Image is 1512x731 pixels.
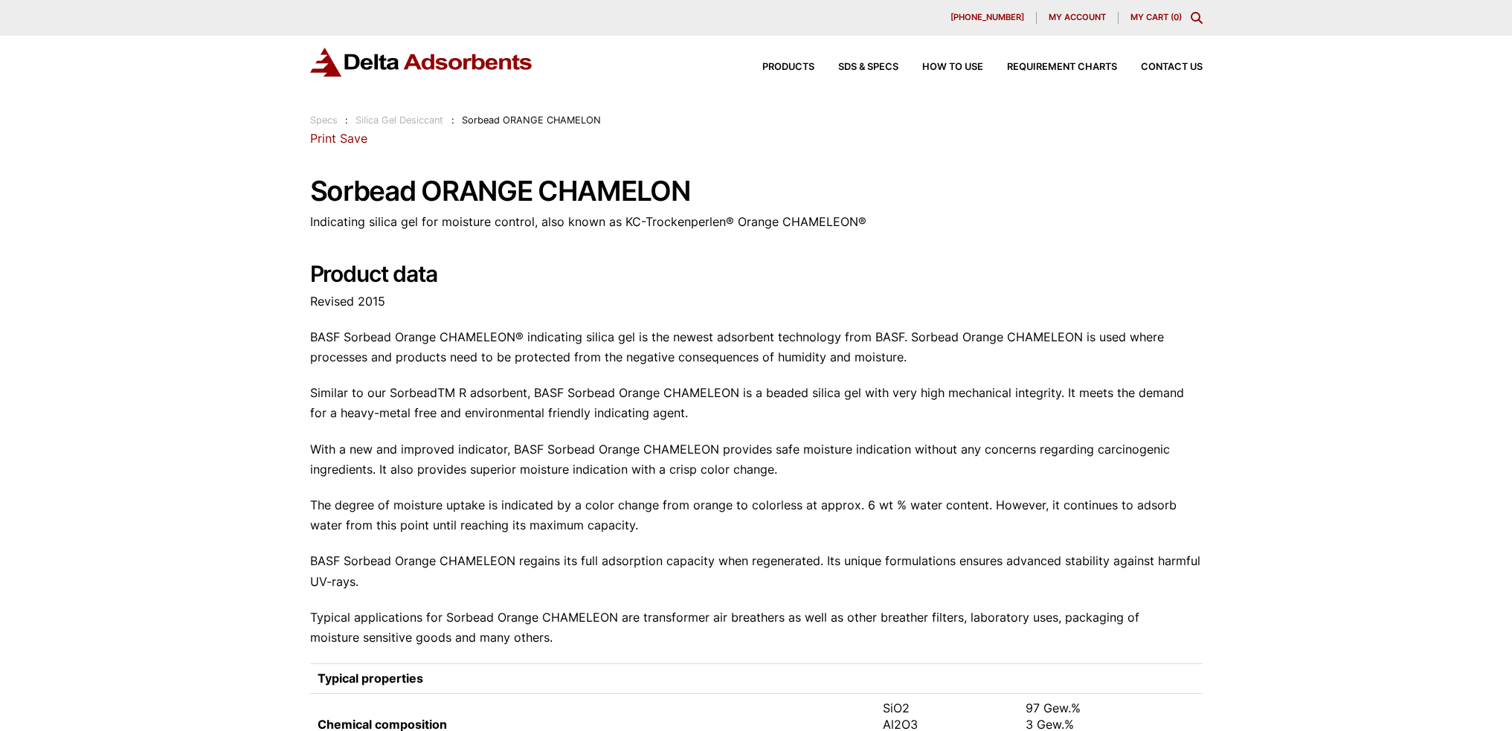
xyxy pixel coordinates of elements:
p: Indicating silica gel for moisture control, also known as KC-Trockenperlen® Orange CHAMELEON® [310,212,1203,232]
p: Similar to our SorbeadTM R adsorbent, BASF Sorbead Orange CHAMELEON is a beaded silica gel with v... [310,383,1203,423]
a: Contact Us [1117,62,1203,72]
span: My account [1049,13,1106,22]
p: The degree of moisture uptake is indicated by a color change from orange to colorless at approx. ... [310,495,1203,535]
a: Save [340,131,367,146]
a: Silica Gel Desiccant [356,115,443,126]
span: : [345,115,348,126]
p: BASF Sorbead Orange CHAMELEON® indicating silica gel is the newest adsorbent technology from BASF... [310,327,1203,367]
a: Products [739,62,814,72]
a: Print [310,131,336,146]
a: Specs [310,115,338,126]
a: Requirement Charts [983,62,1117,72]
h2: Product data [310,260,1203,287]
span: How to Use [922,62,983,72]
a: [PHONE_NUMBER] [939,12,1037,24]
span: Contact Us [1141,62,1203,72]
p: BASF Sorbead Orange CHAMELEON regains its full adsorption capacity when regenerated. Its unique f... [310,551,1203,591]
a: How to Use [898,62,983,72]
span: 0 [1174,12,1179,22]
span: SDS & SPECS [838,62,898,72]
strong: Typical properties [318,671,423,686]
p: With a new and improved indicator, BASF Sorbead Orange CHAMELEON provides safe moisture indicatio... [310,439,1203,480]
a: SDS & SPECS [814,62,898,72]
a: My Cart (0) [1130,12,1182,22]
span: Sorbead ORANGE CHAMELON [462,115,601,126]
img: Delta Adsorbents [310,48,533,77]
span: : [451,115,454,126]
span: Products [762,62,814,72]
span: [PHONE_NUMBER] [950,13,1024,22]
div: Toggle Modal Content [1191,12,1203,24]
span: Requirement Charts [1007,62,1117,72]
a: My account [1037,12,1119,24]
h1: Sorbead ORANGE CHAMELON [310,176,1203,207]
p: Typical applications for Sorbead Orange CHAMELEON are transformer air breathers as well as other ... [310,608,1203,648]
p: Revised 2015 [310,292,1203,312]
